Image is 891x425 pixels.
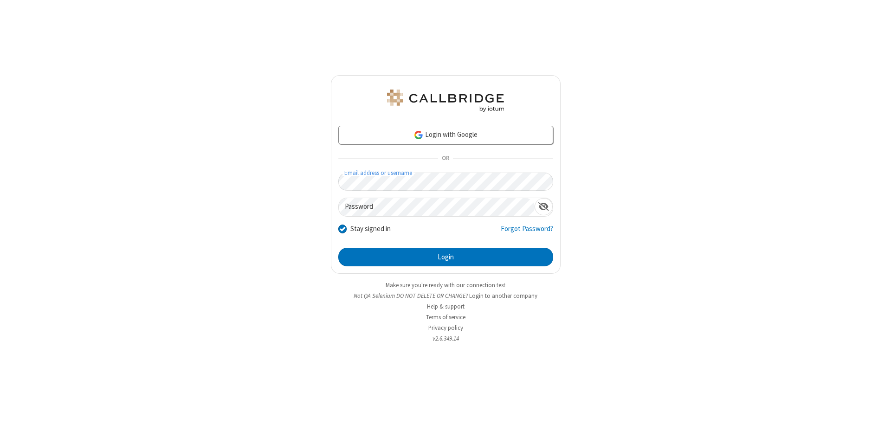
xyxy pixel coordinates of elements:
button: Login [338,248,553,266]
a: Login with Google [338,126,553,144]
div: Show password [535,198,553,215]
a: Privacy policy [428,324,463,332]
label: Stay signed in [350,224,391,234]
img: google-icon.png [413,130,424,140]
a: Terms of service [426,313,465,321]
a: Forgot Password? [501,224,553,241]
img: QA Selenium DO NOT DELETE OR CHANGE [385,90,506,112]
input: Email address or username [338,173,553,191]
li: v2.6.349.14 [331,334,561,343]
li: Not QA Selenium DO NOT DELETE OR CHANGE? [331,291,561,300]
button: Login to another company [469,291,537,300]
a: Help & support [427,303,465,310]
input: Password [339,198,535,216]
span: OR [438,152,453,165]
a: Make sure you're ready with our connection test [386,281,505,289]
